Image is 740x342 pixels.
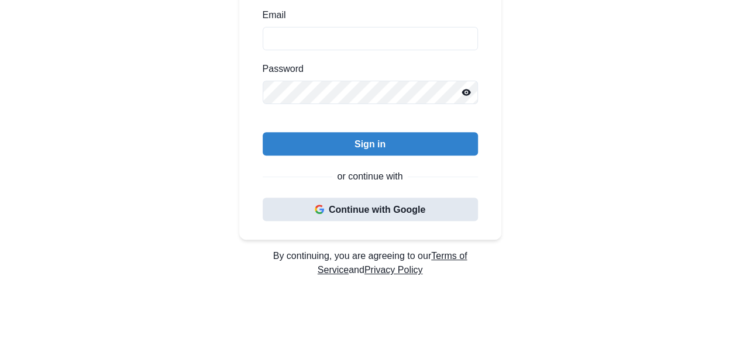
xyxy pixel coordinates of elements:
label: Password [263,62,471,76]
button: Reveal password [455,81,478,104]
label: Email [263,8,471,22]
button: Sign in [263,132,478,156]
p: By continuing, you are agreeing to our and [239,249,501,277]
p: or continue with [337,170,402,184]
a: Privacy Policy [364,265,423,275]
button: Continue with Google [263,198,478,221]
